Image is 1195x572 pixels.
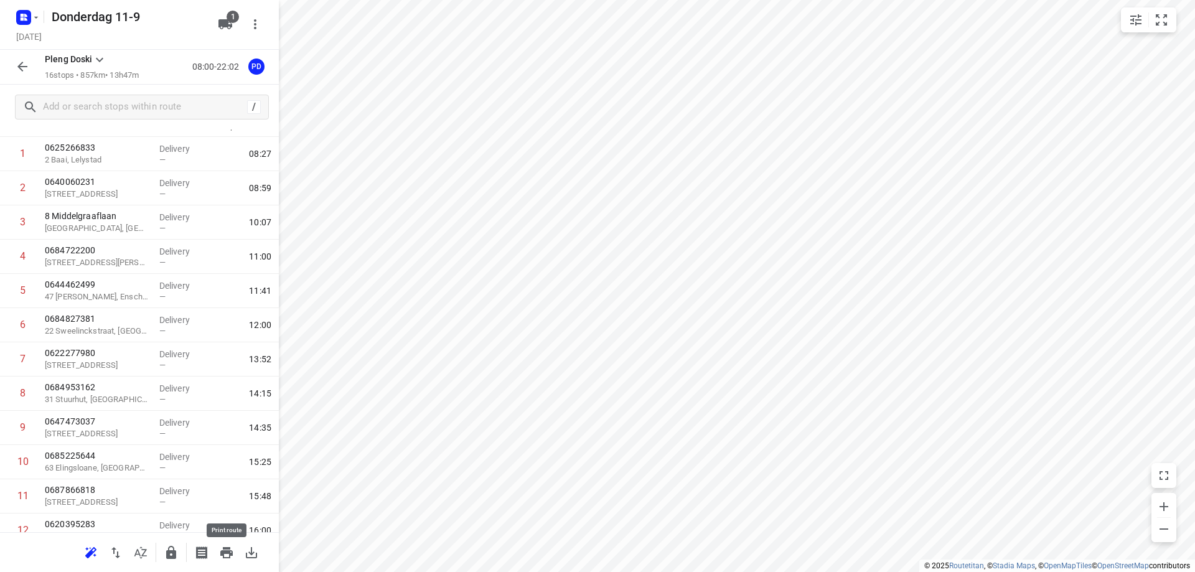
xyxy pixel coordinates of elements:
[159,395,166,404] span: —
[45,415,149,428] p: 0647473037
[20,182,26,194] div: 2
[249,319,271,331] span: 12:00
[159,279,205,292] p: Delivery
[993,561,1035,570] a: Stadia Maps
[159,532,166,541] span: —
[20,148,26,159] div: 1
[159,314,205,326] p: Delivery
[159,326,166,335] span: —
[159,429,166,438] span: —
[247,100,261,114] div: /
[45,462,149,474] p: 63 Elingsloane, [GEOGRAPHIC_DATA]
[249,421,271,434] span: 14:35
[45,393,149,406] p: 31 Stuurhut, [GEOGRAPHIC_DATA]
[249,490,271,502] span: 15:48
[20,421,26,433] div: 9
[45,484,149,496] p: 0687866818
[243,12,268,37] button: More
[47,7,208,27] h5: Donderdag 11-9
[949,561,984,570] a: Routetitan
[45,70,139,82] p: 16 stops • 857km • 13h47m
[1044,561,1092,570] a: OpenMapTiles
[20,250,26,262] div: 4
[45,222,149,235] p: [GEOGRAPHIC_DATA], [GEOGRAPHIC_DATA]
[17,490,29,502] div: 11
[45,312,149,325] p: 0684827381
[159,416,205,429] p: Delivery
[1149,7,1174,32] button: Fit zoom
[249,524,271,537] span: 16:00
[192,60,244,73] p: 08:00-22:02
[45,291,149,303] p: 47 M. H. Tromplaan, Enschede
[159,463,166,472] span: —
[248,59,265,75] div: PD
[103,546,128,558] span: Reverse route
[45,428,149,440] p: [STREET_ADDRESS]
[45,449,149,462] p: 0685225644
[159,382,205,395] p: Delivery
[45,518,149,530] p: 0620395283
[159,211,205,223] p: Delivery
[1121,7,1176,32] div: small contained button group
[249,284,271,297] span: 11:41
[45,154,149,166] p: 2 Baai, Lelystad
[244,60,269,72] span: Assigned to Pleng Doski
[45,188,149,200] p: 12 Kapittelstraat, Harderwijk
[128,546,153,558] span: Sort by time window
[45,347,149,359] p: 0622277980
[20,319,26,331] div: 6
[249,148,271,160] span: 08:27
[249,353,271,365] span: 13:52
[45,210,149,222] p: 8 Middelgraaflaan
[159,348,205,360] p: Delivery
[45,325,149,337] p: 22 Sweelinckstraat, Hengelo
[159,485,205,497] p: Delivery
[45,359,149,372] p: 15 Pasteurlaan, Groningen
[249,250,271,263] span: 11:00
[159,540,184,565] button: Lock route
[45,53,92,66] p: Pleng Doski
[249,456,271,468] span: 15:25
[1097,561,1149,570] a: OpenStreetMap
[20,284,26,296] div: 5
[78,546,103,558] span: Reoptimize route
[159,519,205,532] p: Delivery
[159,497,166,507] span: —
[11,29,47,44] h5: [DATE]
[227,11,239,23] span: 1
[45,256,149,269] p: 28 Paulus Potterstraat, Lichtenvoorde
[213,12,238,37] button: 1
[244,54,269,79] button: PD
[159,155,166,164] span: —
[159,143,205,155] p: Delivery
[45,278,149,291] p: 0644462499
[159,258,166,267] span: —
[45,381,149,393] p: 0684953162
[159,189,166,199] span: —
[189,546,214,558] span: Print shipping labels
[45,141,149,154] p: 0625266833
[249,182,271,194] span: 08:59
[159,451,205,463] p: Delivery
[20,387,26,399] div: 8
[17,456,29,467] div: 10
[249,216,271,228] span: 10:07
[159,292,166,301] span: —
[159,223,166,233] span: —
[249,387,271,400] span: 14:15
[1123,7,1148,32] button: Map settings
[45,530,149,543] p: 34 Oranjewaltje, [GEOGRAPHIC_DATA]
[159,177,205,189] p: Delivery
[45,244,149,256] p: 0684722200
[17,524,29,536] div: 12
[20,216,26,228] div: 3
[159,245,205,258] p: Delivery
[924,561,1190,570] li: © 2025 , © , © © contributors
[45,176,149,188] p: 0640060231
[45,496,149,509] p: [STREET_ADDRESS]
[43,98,247,117] input: Add or search stops within route
[159,360,166,370] span: —
[20,353,26,365] div: 7
[239,546,264,558] span: Download route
